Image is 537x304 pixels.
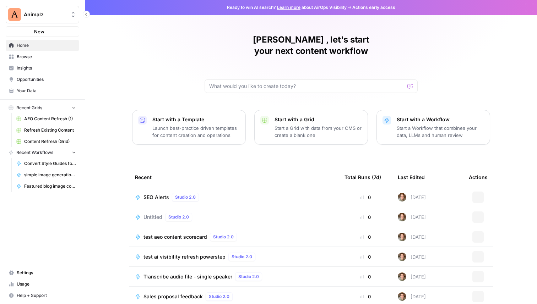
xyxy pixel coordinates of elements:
[254,110,368,145] button: Start with a GridStart a Grid with data from your CMS or create a blank one
[168,214,189,220] span: Studio 2.0
[17,65,76,71] span: Insights
[6,40,79,51] a: Home
[352,4,395,11] span: Actions early access
[135,213,333,221] a: UntitledStudio 2.0
[345,273,386,280] div: 0
[227,4,347,11] span: Ready to win AI search? about AirOps Visibility
[398,292,426,301] div: [DATE]
[24,183,76,189] span: Featured blog image concepts
[209,83,405,90] input: What would you like to create today?
[24,127,76,133] span: Refresh Existing Content
[135,167,333,187] div: Recent
[277,5,300,10] a: Learn more
[6,51,79,62] a: Browse
[135,272,333,281] a: Transcribe audio file - single speakerStudio 2.0
[238,273,259,280] span: Studio 2.0
[6,147,79,158] button: Recent Workflows
[8,8,21,21] img: Animalz Logo
[17,76,76,83] span: Opportunities
[398,253,426,261] div: [DATE]
[345,167,381,187] div: Total Runs (7d)
[16,149,53,156] span: Recent Workflows
[6,62,79,74] a: Insights
[24,160,76,167] span: Convert Style Guides for LLMs
[17,42,76,49] span: Home
[24,116,76,122] span: AEO Content Refresh (1)
[6,26,79,37] button: New
[205,34,418,57] h1: [PERSON_NAME] , let's start your next content workflow
[24,172,76,178] span: simple image generation nano + gpt
[213,234,234,240] span: Studio 2.0
[6,103,79,113] button: Recent Grids
[398,193,426,201] div: [DATE]
[345,194,386,201] div: 0
[17,54,76,60] span: Browse
[143,273,232,280] span: Transcribe audio file - single speaker
[6,290,79,301] button: Help + Support
[143,293,203,300] span: Sales proposal feedback
[398,253,406,261] img: oryjk5eqkyjdh742e8e6a4l9skez
[13,169,79,181] a: simple image generation nano + gpt
[398,272,426,281] div: [DATE]
[143,214,162,221] span: Untitled
[13,125,79,136] a: Refresh Existing Content
[398,193,406,201] img: oryjk5eqkyjdh742e8e6a4l9skez
[24,11,67,18] span: Animalz
[13,113,79,125] a: AEO Content Refresh (1)
[13,158,79,169] a: Convert Style Guides for LLMs
[6,267,79,278] a: Settings
[17,270,76,276] span: Settings
[143,233,207,241] span: test aeo content scorecard
[275,125,362,139] p: Start a Grid with data from your CMS or create a blank one
[135,233,333,241] a: test aeo content scorecardStudio 2.0
[13,136,79,147] a: Content Refresh (Grid)
[345,253,386,260] div: 0
[376,110,490,145] button: Start with a WorkflowStart a Workflow that combines your data, LLMs and human review
[135,193,333,201] a: SEO AlertsStudio 2.0
[469,167,488,187] div: Actions
[209,293,229,300] span: Studio 2.0
[397,125,484,139] p: Start a Workflow that combines your data, LLMs and human review
[345,233,386,241] div: 0
[6,74,79,85] a: Opportunities
[34,28,44,35] span: New
[398,272,406,281] img: oryjk5eqkyjdh742e8e6a4l9skez
[143,194,169,201] span: SEO Alerts
[175,194,196,200] span: Studio 2.0
[398,233,426,241] div: [DATE]
[135,253,333,261] a: test ai visibility refresh powerstepStudio 2.0
[398,292,406,301] img: oryjk5eqkyjdh742e8e6a4l9skez
[345,293,386,300] div: 0
[6,278,79,290] a: Usage
[152,116,240,123] p: Start with a Template
[232,254,252,260] span: Studio 2.0
[16,105,42,111] span: Recent Grids
[24,138,76,145] span: Content Refresh (Grid)
[6,6,79,23] button: Workspace: Animalz
[17,292,76,299] span: Help + Support
[143,253,226,260] span: test ai visibility refresh powerstep
[275,116,362,123] p: Start with a Grid
[17,281,76,287] span: Usage
[397,116,484,123] p: Start with a Workflow
[17,88,76,94] span: Your Data
[345,214,386,221] div: 0
[152,125,240,139] p: Launch best-practice driven templates for content creation and operations
[398,213,426,221] div: [DATE]
[398,167,425,187] div: Last Edited
[398,213,406,221] img: oryjk5eqkyjdh742e8e6a4l9skez
[398,233,406,241] img: oryjk5eqkyjdh742e8e6a4l9skez
[135,292,333,301] a: Sales proposal feedbackStudio 2.0
[6,85,79,96] a: Your Data
[132,110,246,145] button: Start with a TemplateLaunch best-practice driven templates for content creation and operations
[13,181,79,192] a: Featured blog image concepts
